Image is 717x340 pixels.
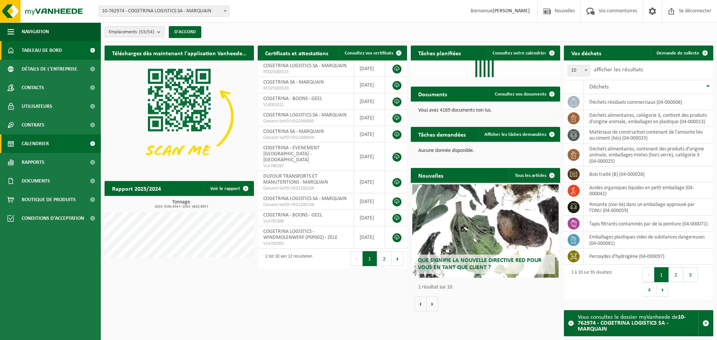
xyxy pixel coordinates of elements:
[22,122,44,128] font: Contrats
[263,229,338,240] span: COGETRINA LOGISTICS - WINDMOLENWERF (PSP002) - ZELE
[589,254,664,259] font: Peroxydes d'hydrogène (04-000097)
[493,51,546,56] font: Consultez votre calendrier
[263,218,348,224] span: VLA702306
[354,143,385,171] td: [DATE]
[99,6,229,17] span: 10-762974 - COGETRINA LOGISTICS SA - MARQUAIN
[263,129,324,134] span: COGETRINA SA - MARQUAIN
[263,163,348,169] span: VLA706287
[487,46,559,60] a: Consultez votre calendrier
[418,173,443,179] font: Nouvelles
[139,29,154,34] font: (53/54)
[589,84,609,90] font: Déchets
[689,272,692,278] font: 3
[204,181,253,196] a: Voir le rapport
[22,141,49,147] font: Calendrier
[642,282,657,297] button: 4
[174,29,196,34] font: D'ACCORD
[599,8,637,14] font: Vos commentaires
[418,92,447,98] font: Documents
[339,46,406,60] a: Consultez vos certificats
[489,87,559,102] a: Consultez vos documents
[642,267,654,282] button: Précédent
[354,110,385,126] td: [DATE]
[172,199,190,205] font: Tonnage
[263,85,348,91] span: RED25005520
[354,226,385,249] td: [DATE]
[263,185,348,191] span: Consent-SelfD-VEG2200169
[493,8,530,14] font: [PERSON_NAME]
[571,51,601,57] font: Vos déchets
[418,51,461,57] font: Tâches planifiées
[263,112,347,118] span: COGETRINA LOGISTICS SA - MARQUAIN
[412,184,559,278] a: Que signifie la nouvelle directive RED pour vous en tant que client ?
[354,126,385,143] td: [DATE]
[112,51,249,57] font: Téléchargez dès maintenant l'application Vanheede+ !
[263,96,322,102] span: COGETRINA - BOONS - GEEL
[22,85,44,91] font: Contacts
[515,173,546,178] font: Tous les articles
[392,251,403,266] button: Next
[589,234,705,246] font: emballages plastiques vides de substances dangereuses (04-000081)
[589,99,682,105] font: déchets résiduels commerciaux (04-000008)
[363,251,377,266] button: 1
[589,130,703,141] font: matériaux de construction contenant de l'amiante liés au ciment (liés) (04-000023)
[679,8,711,14] font: Se déconnecter
[354,193,385,210] td: [DATE]
[683,267,698,282] button: 3
[418,148,474,153] font: Aucune donnée disponible.
[471,8,493,14] font: Bienvenue
[571,270,612,275] font: 1 à 10 sur 35 résultats
[22,29,49,35] font: Navigation
[263,102,348,108] span: VLA001011
[265,51,328,57] font: Certificats et attestations
[418,284,452,290] font: 1 résultat sur 10
[418,258,541,271] font: Que signifie la nouvelle directive RED pour vous en tant que client ?
[674,272,677,278] font: 2
[478,127,559,142] a: Afficher les tâches demandées
[263,79,324,85] span: COGETRINA SA - MARQUAIN
[263,63,347,69] span: COGETRINA LOGISTICS SA - MARQUAIN
[263,196,347,202] span: COGETRINA LOGISTICS SA - MARQUAIN
[22,216,84,221] font: Conditions d'acceptation
[354,210,385,226] td: [DATE]
[263,174,328,185] span: DUFOUR TRANSPORTS ET MANUTENTIONS - MARQUAIN
[651,46,713,60] a: Demande de collecte
[22,160,44,165] font: Rapports
[99,6,229,16] span: 10-762974 - COGETRINA LOGISTICS SA - MARQUAIN
[263,145,320,163] span: COGETRINA - EVENEMENT [GEOGRAPHIC_DATA] - [GEOGRAPHIC_DATA]
[418,132,466,138] font: Tâches demandées
[354,60,385,77] td: [DATE]
[657,282,668,297] button: Suivant
[589,113,707,124] font: déchets alimentaires, catégorie 3, contient des produits d'origine animale, emballages en plastiq...
[169,26,201,38] button: D'ACCORD
[263,118,348,124] span: Consent-SelfD-VEG2300043
[22,48,62,53] font: Tableau de bord
[648,287,651,293] font: 4
[589,172,645,177] font: bois traité (B) (04-000028)
[555,8,575,14] font: Nouvelles
[589,185,694,197] font: acides organiques liquides en petit emballage (04-000042)
[509,168,559,183] a: Tous les articles
[418,107,492,113] font: Vous avez 4169 documents non lus.
[263,212,322,218] span: COGETRINA - BOONS - GEEL
[354,171,385,193] td: [DATE]
[263,202,348,208] span: Consent-SelfD-VEG2200148
[594,67,643,73] font: afficher les résultats
[657,51,699,56] font: Demande de collecte
[109,29,137,34] font: Emplacements
[22,197,76,203] font: Boutique de produits
[568,65,590,76] span: 10
[263,241,348,247] span: VLA702305
[589,221,708,227] font: tapis filtrants contaminés par de la peinture (04-000071)
[263,69,348,75] span: RED25005515
[112,186,161,192] font: Rapport 2025/2024
[660,272,663,278] font: 1
[654,267,669,282] button: 1
[669,267,683,282] button: 2
[108,205,254,209] span: 2024: 3104,454 t - 2025: 4825,993 t
[105,60,254,172] img: Téléchargez l'application VHEPlus
[263,135,348,141] span: Consent-SelfD-VEG2300044
[578,314,678,320] font: Vous consultez le dossier myVanheede de
[589,202,695,213] font: amiante (non lié) dans un emballage approuvé par l'ONU (04-000059)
